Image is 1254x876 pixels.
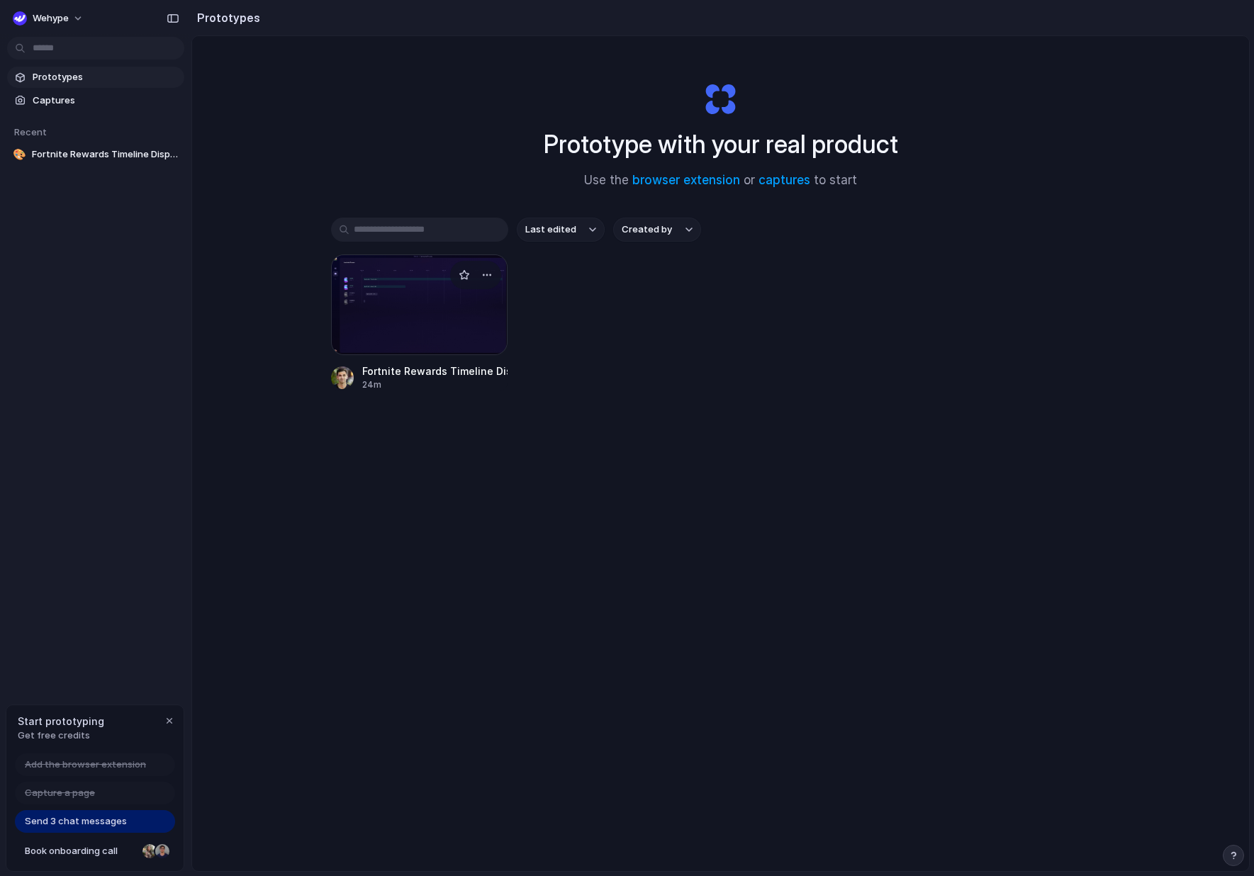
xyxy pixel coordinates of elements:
[191,9,260,26] h2: Prototypes
[14,126,47,137] span: Recent
[18,729,104,743] span: Get free credits
[33,94,179,108] span: Captures
[758,173,810,187] a: captures
[517,218,605,242] button: Last edited
[362,378,508,391] div: 24m
[544,125,898,163] h1: Prototype with your real product
[331,254,508,391] a: Fortnite Rewards Timeline DisplayFortnite Rewards Timeline Display24m
[525,223,576,237] span: Last edited
[33,11,69,26] span: Wehype
[141,843,158,860] div: Nicole Kubica
[7,90,184,111] a: Captures
[13,147,26,162] div: 🎨
[154,843,171,860] div: Christian Iacullo
[622,223,672,237] span: Created by
[18,714,104,729] span: Start prototyping
[7,144,184,165] a: 🎨Fortnite Rewards Timeline Display
[25,758,146,772] span: Add the browser extension
[32,147,179,162] span: Fortnite Rewards Timeline Display
[33,70,179,84] span: Prototypes
[25,814,127,829] span: Send 3 chat messages
[15,840,175,863] a: Book onboarding call
[25,786,95,800] span: Capture a page
[7,67,184,88] a: Prototypes
[25,844,137,858] span: Book onboarding call
[613,218,701,242] button: Created by
[7,7,91,30] button: Wehype
[632,173,740,187] a: browser extension
[362,364,508,378] div: Fortnite Rewards Timeline Display
[584,172,857,190] span: Use the or to start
